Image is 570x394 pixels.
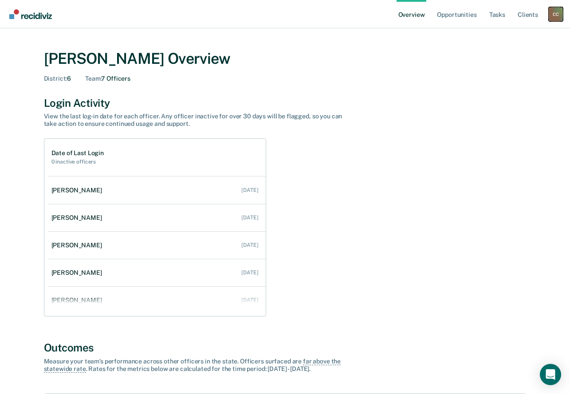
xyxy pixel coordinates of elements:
[85,75,130,82] div: 7 Officers
[540,364,561,385] div: Open Intercom Messenger
[51,296,106,304] div: [PERSON_NAME]
[51,242,106,249] div: [PERSON_NAME]
[51,269,106,277] div: [PERSON_NAME]
[241,215,258,221] div: [DATE]
[48,205,266,230] a: [PERSON_NAME] [DATE]
[48,260,266,285] a: [PERSON_NAME] [DATE]
[44,50,527,68] div: [PERSON_NAME] Overview
[85,75,101,82] span: Team :
[44,113,354,128] div: View the last log-in date for each officer. Any officer inactive for over 30 days will be flagged...
[51,149,104,157] h1: Date of Last Login
[48,233,266,258] a: [PERSON_NAME] [DATE]
[48,288,266,313] a: [PERSON_NAME] [DATE]
[44,75,71,82] div: 6
[44,358,341,373] span: far above the statewide rate
[48,178,266,203] a: [PERSON_NAME] [DATE]
[9,9,52,19] img: Recidiviz
[44,341,527,354] div: Outcomes
[51,187,106,194] div: [PERSON_NAME]
[51,159,104,165] h2: 0 inactive officers
[51,214,106,222] div: [PERSON_NAME]
[549,7,563,21] div: C C
[241,187,258,193] div: [DATE]
[241,242,258,248] div: [DATE]
[44,97,527,109] div: Login Activity
[549,7,563,21] button: Profile dropdown button
[241,269,258,276] div: [DATE]
[241,297,258,303] div: [DATE]
[44,75,67,82] span: District :
[44,358,354,373] div: Measure your team’s performance across other officer s in the state. Officer s surfaced are . Rat...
